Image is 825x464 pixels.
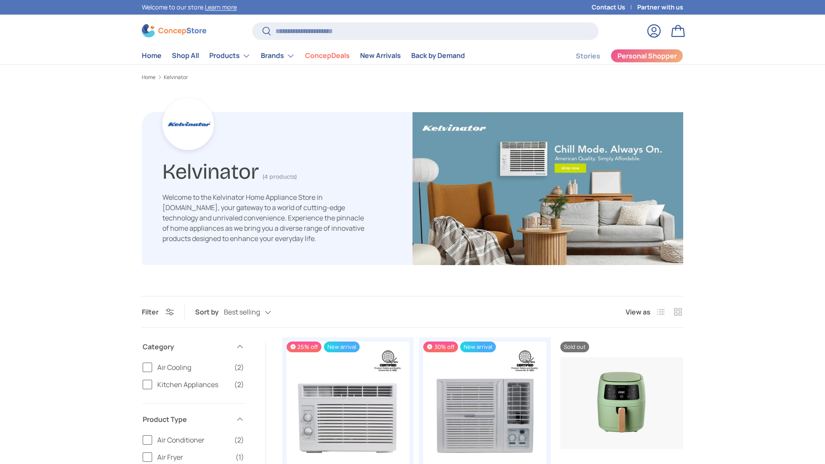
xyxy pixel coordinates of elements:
span: Category [143,342,230,352]
button: Best selling [224,305,288,320]
span: Air Fryer [157,452,230,462]
summary: Products [204,47,256,64]
span: New arrival [324,342,360,352]
span: Personal Shopper [617,52,677,59]
span: 30% off [423,342,458,352]
span: Best selling [224,308,260,316]
nav: Secondary [555,47,683,64]
p: Welcome to our store. [142,3,237,12]
a: Stories [576,48,600,64]
a: Products [209,47,251,64]
span: (4 products) [263,173,297,180]
span: Kitchen Appliances [157,379,229,390]
summary: Product Type [143,404,244,435]
span: New arrival [460,342,496,352]
nav: Primary [142,47,465,64]
span: 25% off [287,342,321,352]
span: (2) [234,362,244,372]
span: (1) [235,452,244,462]
span: View as [626,307,651,317]
span: (2) [234,379,244,390]
span: Filter [142,307,159,317]
a: Shop All [172,47,199,64]
img: Kelvinator [412,112,683,265]
a: ConcepDeals [305,47,350,64]
a: Learn more [205,3,237,11]
p: Welcome to the Kelvinator Home Appliance Store in [DOMAIN_NAME], your gateway to a world of cutti... [162,192,364,244]
a: Home [142,47,162,64]
a: Personal Shopper [611,49,683,63]
span: Product Type [143,414,230,424]
a: Contact Us [592,3,637,12]
nav: Breadcrumbs [142,73,683,81]
a: Back by Demand [411,47,465,64]
a: Partner with us [637,3,683,12]
label: Sort by [195,307,224,317]
a: Kelvinator [164,75,188,80]
summary: Brands [256,47,300,64]
span: (2) [234,435,244,445]
a: Brands [261,47,295,64]
span: Air Conditioner [157,435,229,445]
summary: Category [143,331,244,362]
img: ConcepStore [142,24,206,37]
button: Filter [142,307,174,317]
a: Home [142,75,156,80]
h1: Kelvinator [162,156,259,184]
span: Sold out [560,342,589,352]
a: New Arrivals [360,47,401,64]
span: Air Cooling [157,362,229,372]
